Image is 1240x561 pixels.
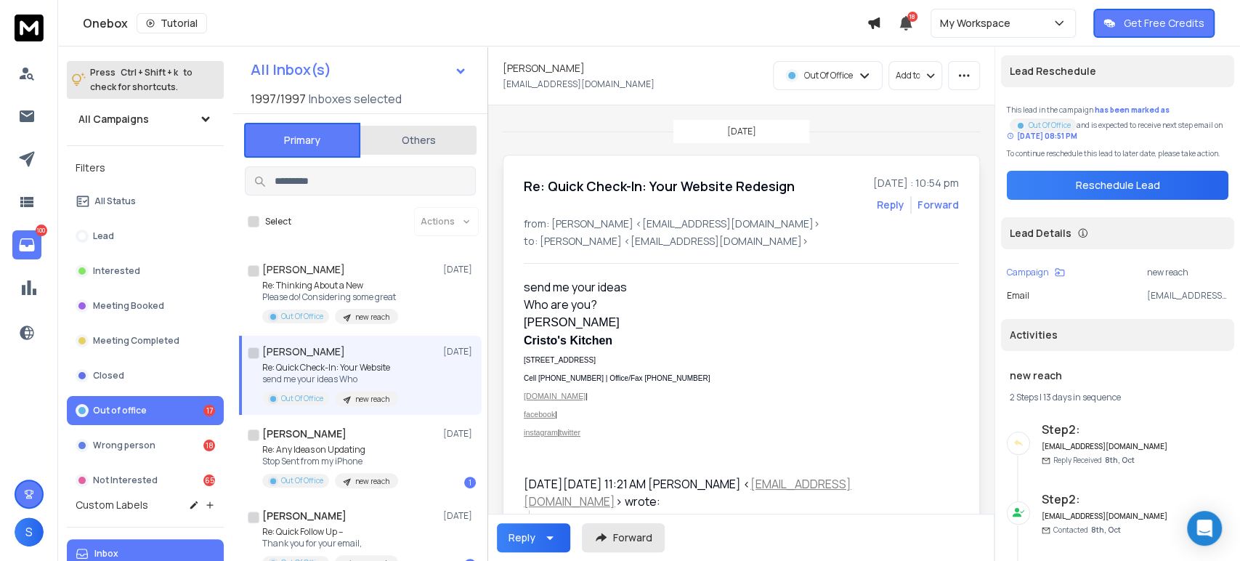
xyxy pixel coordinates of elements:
[497,523,570,552] button: Reply
[262,526,398,538] p: Re: Quick Follow Up –
[1007,267,1049,278] p: Campaign
[524,428,558,437] a: instagram
[524,316,620,328] span: [PERSON_NAME]
[67,361,224,390] button: Closed
[251,90,306,108] span: 1997 / 1997
[1042,441,1169,452] h6: [EMAIL_ADDRESS][DOMAIN_NAME]
[244,123,360,158] button: Primary
[873,176,959,190] p: [DATE] : 10:54 pm
[524,296,947,313] div: Who are you?
[1043,391,1121,403] span: 13 days in sequence
[262,291,398,303] p: Please do! Considering some great
[12,230,41,259] a: 100
[1147,267,1228,278] p: new reach
[524,374,710,382] font: Cell [PHONE_NUMBER] | Office/Fax [PHONE_NUMBER]
[281,475,323,486] p: Out Of Office
[15,517,44,546] button: S
[67,291,224,320] button: Meeting Booked
[1105,455,1135,465] span: 8th, Oct
[67,222,224,251] button: Lead
[137,13,207,33] button: Tutorial
[1010,392,1225,403] div: |
[262,456,398,467] p: Stop Sent from my iPhone
[67,396,224,425] button: Out of office17
[443,264,476,275] p: [DATE]
[262,444,398,456] p: Re: Any Ideas on Updating
[67,158,224,178] h3: Filters
[443,510,476,522] p: [DATE]
[94,195,136,207] p: All Status
[524,217,959,231] p: from: [PERSON_NAME] <[EMAIL_ADDRESS][DOMAIN_NAME]>
[67,466,224,495] button: Not Interested65
[262,344,345,359] h1: [PERSON_NAME]
[355,394,389,405] p: new reach
[36,225,47,236] p: 100
[464,477,476,488] div: 1
[503,78,655,90] p: [EMAIL_ADDRESS][DOMAIN_NAME]
[524,392,588,437] span: | | |
[93,230,114,242] p: Lead
[1095,105,1170,115] span: has been marked as
[907,12,917,22] span: 18
[1091,525,1121,535] span: 8th, Oct
[1007,267,1065,278] button: Campaign
[83,13,867,33] div: Onebox
[524,475,947,510] div: [DATE][DATE] 11:21 AM [PERSON_NAME] < > wrote:
[93,440,155,451] p: Wrong person
[1147,290,1228,302] p: [EMAIL_ADDRESS][DOMAIN_NAME]
[262,262,345,277] h1: [PERSON_NAME]
[1042,491,1169,508] h6: Step 2 :
[67,105,224,134] button: All Campaigns
[76,498,148,512] h3: Custom Labels
[895,70,920,81] p: Add to
[1010,64,1096,78] p: Lead Reschedule
[917,198,959,212] div: Forward
[262,509,347,523] h1: [PERSON_NAME]
[727,126,756,137] p: [DATE]
[524,176,795,196] h1: Re: Quick Check-In: Your Website Redesign
[360,124,477,156] button: Others
[67,326,224,355] button: Meeting Completed
[265,216,291,227] label: Select
[524,234,959,249] p: to: [PERSON_NAME] <[EMAIL_ADDRESS][DOMAIN_NAME]>
[503,61,585,76] h1: [PERSON_NAME]
[1007,290,1029,302] p: Email
[877,198,904,212] button: Reply
[1007,148,1228,159] p: To continue reschedule this lead to later date, please take action.
[1042,421,1169,438] h6: Step 2 :
[309,90,402,108] h3: Inboxes selected
[1053,455,1135,466] p: Reply Received
[524,278,947,296] div: send me your ideas
[281,311,323,322] p: Out Of Office
[1007,105,1228,142] div: This lead in the campaign and is expected to receive next step email on
[1007,171,1228,200] button: Reschedule Lead
[262,427,347,441] h1: [PERSON_NAME]
[67,431,224,460] button: Wrong person18
[262,538,398,549] p: Thank you for your email,
[524,334,612,347] b: Cristo's Kitchen
[251,62,331,77] h1: All Inbox(s)
[78,112,149,126] h1: All Campaigns
[262,362,398,374] p: Re: Quick Check-In: Your Website
[560,428,580,437] a: twitter
[239,55,479,84] button: All Inbox(s)
[355,476,389,487] p: new reach
[203,405,215,416] div: 17
[355,312,389,323] p: new reach
[262,374,398,385] p: send me your ideas Who
[940,16,1016,31] p: My Workspace
[93,370,124,382] p: Closed
[93,475,158,486] p: Not Interested
[262,280,398,291] p: Re: Thinking About a New
[1001,319,1234,351] div: Activities
[1010,391,1038,403] span: 2 Steps
[508,530,535,545] div: Reply
[1187,511,1222,546] div: Open Intercom Messenger
[582,523,665,552] button: Forward
[203,440,215,451] div: 18
[524,410,555,419] a: facebook
[524,356,596,364] font: [STREET_ADDRESS]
